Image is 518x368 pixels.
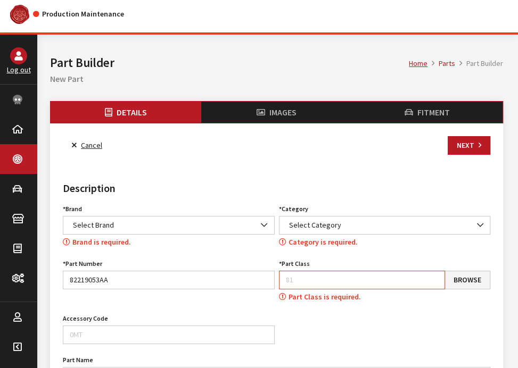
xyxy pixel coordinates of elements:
div: Production Maintenance [33,9,124,20]
input: 0MT [63,325,275,344]
span: Select Brand [63,216,275,235]
label: Part Class [279,259,310,269]
input: 999C2-WR002K [63,271,275,289]
li: Part Builder [455,58,503,69]
span: Select Brand [70,220,268,231]
button: Details [51,102,201,123]
h2: Description [63,180,490,196]
a: Browse [445,271,490,289]
a: Home [409,58,427,68]
label: Part Number [63,259,102,269]
h1: Part Builder [50,54,409,72]
input: 81 [279,271,446,289]
button: Next [448,136,490,155]
li: Parts [427,58,455,69]
h2: New Part [50,72,503,85]
a: Insignia Group logo [6,4,33,24]
span: Select Brand [73,220,114,230]
a: Log out [7,65,31,74]
span: Category is required. [289,237,358,247]
label: Part Name [63,355,93,365]
a: Cancel [63,136,111,155]
span: Select Category [279,216,491,235]
span: Details [117,107,147,118]
span: Select Category [289,220,341,230]
span: Select Category [286,220,484,231]
span: Brand is required. [72,237,131,247]
label: Accessory Code [63,314,108,323]
span: Part Class is required. [289,292,361,302]
label: Category [279,204,308,214]
img: Kirsten Dart [10,47,27,64]
img: Catalog Maintenance [10,5,29,24]
label: Brand [63,204,82,214]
